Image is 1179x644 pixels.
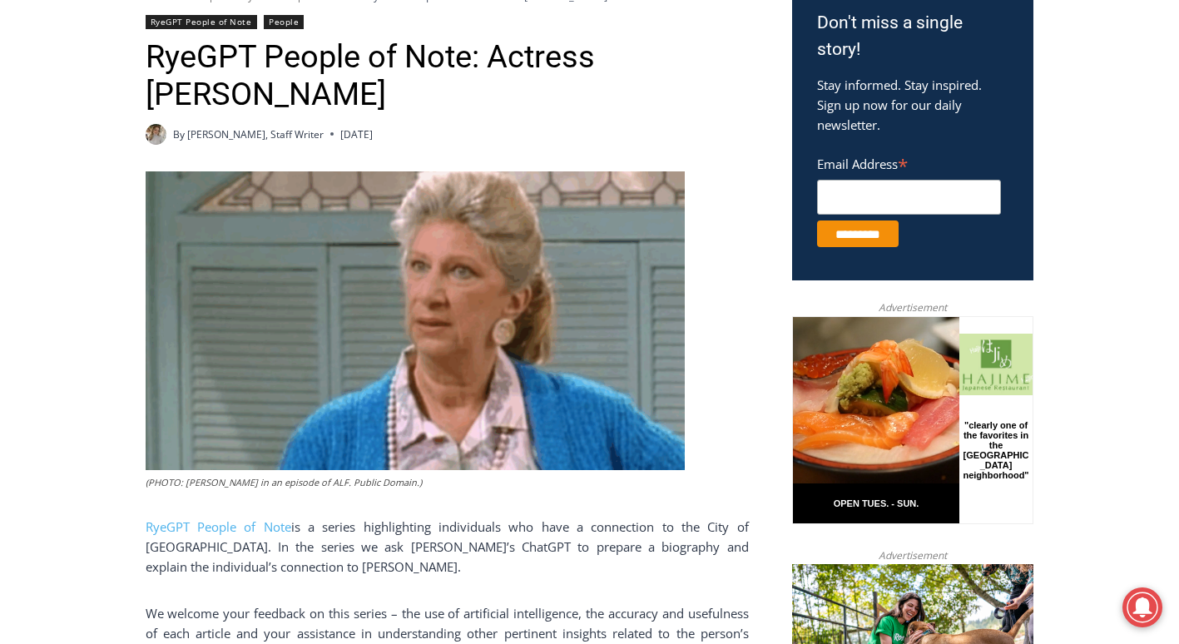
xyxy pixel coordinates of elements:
a: RyeGPT People of Note [146,518,291,535]
span: By [173,126,185,142]
p: Stay informed. Stay inspired. Sign up now for our daily newsletter. [817,75,1008,135]
span: Open Tues. - Sun. [PHONE_NUMBER] [5,171,163,235]
a: Open Tues. - Sun. [PHONE_NUMBER] [1,167,167,207]
div: "The first chef I interviewed talked about coming to [GEOGRAPHIC_DATA] from [GEOGRAPHIC_DATA] in ... [420,1,786,161]
a: Author image [146,124,166,145]
img: (PHOTO: MyRye.com Summer 2023 intern Beatrice Larzul.) [146,124,166,145]
label: Email Address [817,147,1001,177]
time: [DATE] [340,126,373,142]
figcaption: (PHOTO: [PERSON_NAME] in an episode of ALF. Public Domain.) [146,475,685,490]
a: RyeGPT People of Note [146,15,257,29]
a: [PERSON_NAME], Staff Writer [187,127,324,141]
img: (PHOTO: Sheridan in an episode of ALF. Public Domain.) [146,171,685,470]
h3: Don't miss a single story! [817,10,1008,62]
span: Advertisement [862,300,964,315]
h1: RyeGPT People of Note: Actress [PERSON_NAME] [146,38,749,114]
span: Advertisement [862,547,964,563]
a: People [264,15,304,29]
div: "clearly one of the favorites in the [GEOGRAPHIC_DATA] neighborhood" [171,104,236,199]
a: Intern @ [DOMAIN_NAME] [400,161,806,207]
span: Intern @ [DOMAIN_NAME] [435,166,771,203]
p: is a series highlighting individuals who have a connection to the City of [GEOGRAPHIC_DATA]. In t... [146,517,749,577]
